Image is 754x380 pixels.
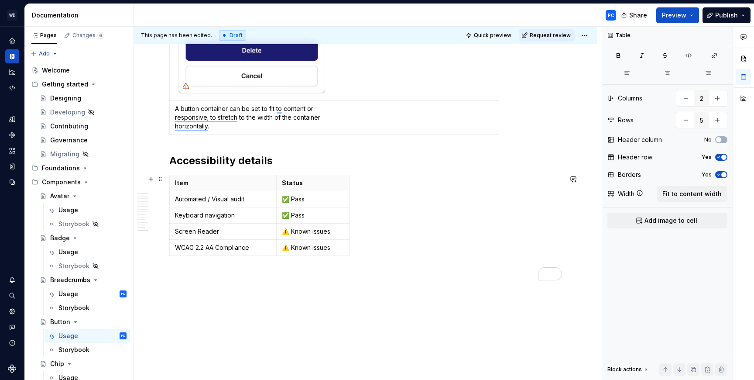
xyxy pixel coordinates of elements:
div: Draft [219,30,246,41]
label: Yes [702,171,712,178]
div: Header row [618,153,652,162]
p: ⚠️ Known issues [282,227,344,236]
div: Design tokens [5,112,19,126]
div: Breadcrumbs [50,276,90,284]
svg: Supernova Logo [8,364,17,373]
a: Avatar [36,189,130,203]
a: Storybook [45,301,130,315]
a: UsagePC [45,287,130,301]
button: Search ⌘K [5,289,19,303]
a: Migrating [36,147,130,161]
p: Item [175,179,271,187]
a: Usage [45,203,130,217]
div: Developing [50,108,85,117]
div: Contact support [5,320,19,334]
button: WD [2,6,23,24]
a: Code automation [5,81,19,95]
a: Button [36,315,130,329]
p: ✅ Pass [282,195,344,204]
div: Chip [50,359,64,368]
div: Badge [50,234,70,242]
span: Fit to content width [662,190,722,198]
div: Documentation [32,11,130,20]
span: Add image to cell [644,216,697,225]
div: Foundations [42,164,80,173]
div: Storybook stories [5,159,19,173]
a: Usage [45,245,130,259]
a: Storybook [45,343,130,357]
div: Components [28,175,130,189]
button: Quick preview [463,29,515,41]
div: PC [121,290,125,298]
div: Width [618,190,634,198]
button: Share [617,7,653,23]
button: Fit to content width [657,186,727,202]
p: Screen Reader [175,227,271,236]
a: Storybook [45,217,130,231]
span: Add [39,50,50,57]
div: Block actions [607,363,650,376]
div: Avatar [50,192,69,200]
a: Data sources [5,175,19,189]
div: Migrating [50,150,79,159]
div: Storybook [58,262,89,270]
a: Developing [36,105,130,119]
div: Storybook [58,220,89,228]
p: ✅ Pass [282,211,344,220]
div: PC [121,332,125,340]
a: Governance [36,133,130,147]
p: Automated / Visual audit [175,195,271,204]
a: Settings [5,304,19,318]
div: Getting started [28,77,130,91]
span: Preview [662,11,686,20]
span: Share [629,11,647,20]
a: Welcome [28,63,130,77]
a: Documentation [5,49,19,63]
button: Notifications [5,273,19,287]
div: Components [42,178,81,187]
button: Preview [656,7,699,23]
label: No [704,136,712,143]
a: Breadcrumbs [36,273,130,287]
button: Add image to cell [607,213,727,228]
div: Columns [618,94,642,103]
button: Publish [703,7,751,23]
span: Quick preview [474,32,511,39]
a: Badge [36,231,130,245]
div: WD [7,10,17,21]
p: Keyboard navigation [175,211,271,220]
button: Add [28,48,61,60]
a: Analytics [5,65,19,79]
a: Assets [5,144,19,158]
button: Request review [519,29,575,41]
div: Rows [618,116,634,124]
div: Button [50,318,70,326]
div: Changes [72,32,104,39]
div: Storybook [58,345,89,354]
a: Components [5,128,19,142]
div: Foundations [28,161,130,175]
div: PC [608,12,614,19]
div: Governance [50,136,88,145]
a: Designing [36,91,130,105]
span: 6 [97,32,104,39]
div: Usage [58,332,78,340]
p: Status [282,179,344,187]
div: Usage [58,248,78,256]
label: Yes [702,154,712,161]
div: Usage [58,206,78,214]
a: Home [5,34,19,48]
div: Header column [618,135,662,144]
a: Contributing [36,119,130,133]
div: Block actions [607,366,642,373]
div: Storybook [58,304,89,312]
h2: Accessibility details [169,154,562,168]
